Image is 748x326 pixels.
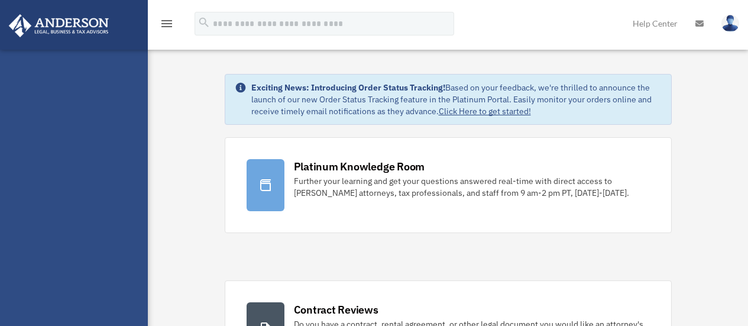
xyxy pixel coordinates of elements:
[197,16,211,29] i: search
[251,82,662,117] div: Based on your feedback, we're thrilled to announce the launch of our new Order Status Tracking fe...
[439,106,531,117] a: Click Here to get started!
[294,175,650,199] div: Further your learning and get your questions answered real-time with direct access to [PERSON_NAM...
[294,159,425,174] div: Platinum Knowledge Room
[721,15,739,32] img: User Pic
[5,14,112,37] img: Anderson Advisors Platinum Portal
[294,302,378,317] div: Contract Reviews
[160,17,174,31] i: menu
[225,137,672,233] a: Platinum Knowledge Room Further your learning and get your questions answered real-time with dire...
[160,21,174,31] a: menu
[251,82,445,93] strong: Exciting News: Introducing Order Status Tracking!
